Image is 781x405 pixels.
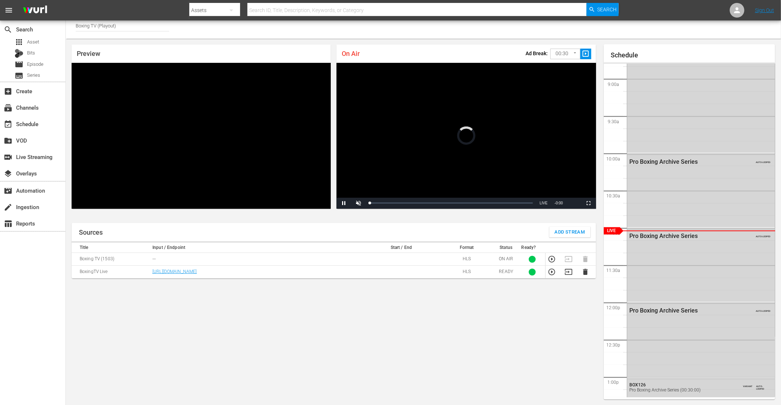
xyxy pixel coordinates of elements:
[337,198,351,209] button: Pause
[441,266,493,279] td: HLS
[555,201,556,205] span: -
[77,50,100,57] span: Preview
[4,219,12,228] span: Reports
[630,388,738,393] div: Pro Boxing Archive Series (00:30:00)
[27,49,35,57] span: Bits
[362,243,440,253] th: Start / End
[351,198,366,209] button: Unmute
[630,233,738,240] div: Pro Boxing Archive Series
[630,158,738,165] div: Pro Boxing Archive Series
[27,72,40,79] span: Series
[555,228,585,236] span: Add Stream
[72,253,150,266] td: Boxing TV (1503)
[537,198,551,209] button: Seek to live, currently behind live
[565,268,573,276] button: Transition
[756,158,770,163] span: AUTO-LOOPED
[581,50,590,58] span: slideshow_sharp
[4,186,12,195] span: Automation
[4,169,12,178] span: Overlays
[630,307,738,314] div: Pro Boxing Archive Series
[441,243,493,253] th: Format
[743,382,752,388] span: VARIANT
[549,227,591,238] button: Add Stream
[27,61,43,68] span: Episode
[4,103,12,112] span: Channels
[441,253,493,266] td: HLS
[72,266,150,279] td: BoxingTV Live
[15,49,23,58] div: Bits
[598,3,617,16] span: Search
[567,198,581,209] button: Picture-in-Picture
[581,198,596,209] button: Fullscreen
[756,232,770,238] span: AUTO-LOOPED
[519,243,546,253] th: Ready?
[72,243,150,253] th: Title
[493,266,519,279] td: READY
[556,201,563,205] span: 0:00
[15,60,23,69] span: Episode
[4,120,12,129] span: Schedule
[493,253,519,266] td: ON AIR
[18,2,53,19] img: ans4CAIJ8jUAAAAAAAAAAAAAAAAAAAAAAAAgQb4GAAAAAAAAAAAAAAAAAAAAAAAAJMjXAAAAAAAAAAAAAAAAAAAAAAAAgAT5G...
[79,229,103,236] h1: Sources
[4,153,12,162] span: Live Streaming
[150,243,362,253] th: Input / Endpoint
[4,203,12,212] span: Ingestion
[630,383,646,388] span: BOX126
[337,63,596,209] div: Video Player
[4,87,12,96] span: Create
[342,50,360,57] span: On Air
[493,243,519,253] th: Status
[755,7,774,13] a: Sign Out
[587,3,619,16] button: Search
[27,38,39,46] span: Asset
[611,52,776,59] h1: Schedule
[4,136,12,145] span: VOD
[756,307,770,313] span: AUTO-LOOPED
[756,382,770,390] span: AUTO-LOOPED
[15,38,23,46] span: Asset
[4,25,12,34] span: Search
[4,6,13,15] span: menu
[72,63,331,209] div: Video Player
[540,201,548,205] span: LIVE
[369,202,532,204] div: Progress Bar
[15,71,23,80] span: Series
[150,253,362,266] td: ---
[526,50,548,56] p: Ad Break:
[152,269,197,274] a: [URL][DOMAIN_NAME]
[550,47,580,61] div: 00:30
